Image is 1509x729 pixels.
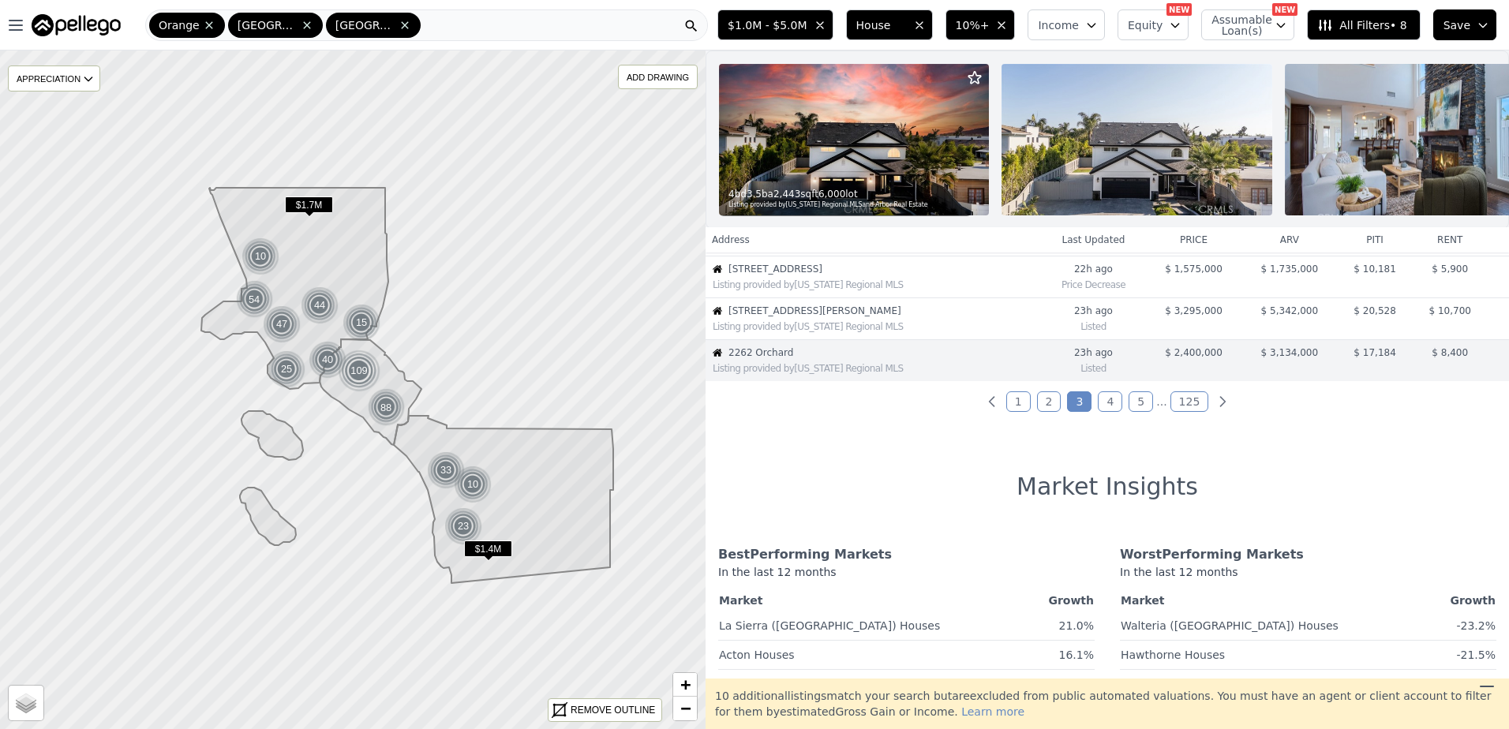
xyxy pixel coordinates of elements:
span: $1.0M - $5.0M [728,17,807,33]
img: House [713,264,722,274]
div: 25 [268,350,305,388]
img: g1.png [454,465,492,503]
a: Layers [9,686,43,720]
div: Worst Performing Markets [1120,545,1496,564]
span: + [680,675,691,694]
div: Listing provided by [US_STATE] Regional MLS [713,279,1040,291]
img: House [713,348,722,357]
button: $1.0M - $5.0M [717,9,833,40]
div: 33 [427,451,465,489]
a: Page 4 [1098,391,1122,412]
span: $ 2,400,000 [1165,347,1223,358]
span: [GEOGRAPHIC_DATA] [238,17,298,33]
span: 16.1% [1059,678,1094,690]
span: Learn more [961,705,1024,718]
span: − [680,698,691,718]
span: 21.0% [1059,619,1094,632]
button: Income [1028,9,1105,40]
div: NEW [1166,3,1192,16]
div: 15 [343,304,380,342]
img: g1.png [263,305,301,343]
span: Equity [1128,17,1163,33]
span: $ 1,575,000 [1165,264,1223,275]
div: $1.7M [285,196,333,219]
span: House [856,17,907,33]
div: Listed [1047,317,1140,333]
div: 23 [444,507,482,545]
a: [GEOGRAPHIC_DATA] ([GEOGRAPHIC_DATA]) Multifamily [1121,671,1430,692]
th: Market [1120,589,1447,611]
a: Page 125 [1170,391,1209,412]
a: Page 5 [1129,391,1153,412]
h1: Market Insights [1017,473,1198,501]
div: In the last 12 months [1120,564,1496,589]
span: 10%+ [956,17,990,33]
a: Zoom in [673,673,697,697]
span: [STREET_ADDRESS][PERSON_NAME] [728,305,1040,317]
a: Property Photo 14bd3.5ba2,443sqft6,000lotListing provided by[US_STATE] Regional MLSand Arbor Real... [706,50,1509,229]
button: All Filters• 8 [1307,9,1420,40]
img: House [713,306,722,316]
div: Listing provided by [US_STATE] Regional MLS [713,320,1040,333]
div: 109 [338,350,380,392]
span: $ 5,342,000 [1261,305,1319,316]
span: 2262 Orchard [728,346,1040,359]
img: g1.png [309,341,347,379]
span: $ 20,528 [1354,305,1395,316]
span: All Filters • 8 [1317,17,1406,33]
span: $ 3,295,000 [1165,305,1223,316]
a: Zoom out [673,697,697,720]
img: g1.png [444,507,483,545]
th: rent [1413,227,1488,252]
img: g1.png [301,286,339,324]
img: g2.png [366,387,407,428]
time: 2025-10-13 17:13 [1047,346,1140,359]
div: Listing provided by [US_STATE] Regional MLS [713,362,1040,375]
span: 2,443 [773,188,800,200]
span: [STREET_ADDRESS] [728,263,1040,275]
img: g1.png [427,451,466,489]
div: APPRECIATION [8,65,100,92]
span: $ 5,900 [1432,264,1468,275]
img: g1.png [242,237,280,275]
span: 6,000 [818,188,845,200]
div: 4 bd 3.5 ba sqft lot [728,188,964,200]
span: $ 8,400 [1432,347,1468,358]
a: Seal Beach Houses [719,671,824,692]
div: 10 [454,465,492,503]
button: House [846,9,933,40]
div: NEW [1272,3,1297,16]
span: Orange [159,17,200,33]
div: Listed [1047,359,1140,375]
a: Page 2 [1037,391,1062,412]
button: Equity [1118,9,1189,40]
span: 16.1% [1059,649,1094,661]
span: Income [1038,17,1079,33]
div: Price Decrease [1047,275,1140,291]
img: Property Photo 2 [1002,64,1271,215]
ul: Pagination [706,394,1509,409]
span: [GEOGRAPHIC_DATA] [335,17,395,33]
a: Page 3 is your current page [1067,391,1091,412]
div: 10 [242,237,279,275]
div: Listing provided by [US_STATE] Regional MLS and Arbor Real Estate [728,200,964,210]
th: Last Updated [1041,227,1146,252]
img: g1.png [268,350,306,388]
th: Growth [1447,589,1496,611]
span: $1.4M [464,540,512,557]
th: Market [718,589,1042,611]
span: $ 17,184 [1354,347,1395,358]
img: Pellego [32,14,121,36]
span: -21.5% [1456,649,1496,661]
a: Page 1 [1006,391,1031,412]
button: Assumable Loan(s) [1201,9,1294,40]
a: Walteria ([GEOGRAPHIC_DATA]) Houses [1121,613,1339,634]
span: Assumable Loan(s) [1211,14,1262,36]
span: -19.5% [1456,678,1496,690]
a: Hawthorne Houses [1121,642,1225,663]
span: $ 1,735,000 [1261,264,1319,275]
div: Best Performing Markets [718,545,1095,564]
div: $1.4M [464,540,512,563]
a: Next page [1215,394,1230,409]
span: $ 10,700 [1429,305,1471,316]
